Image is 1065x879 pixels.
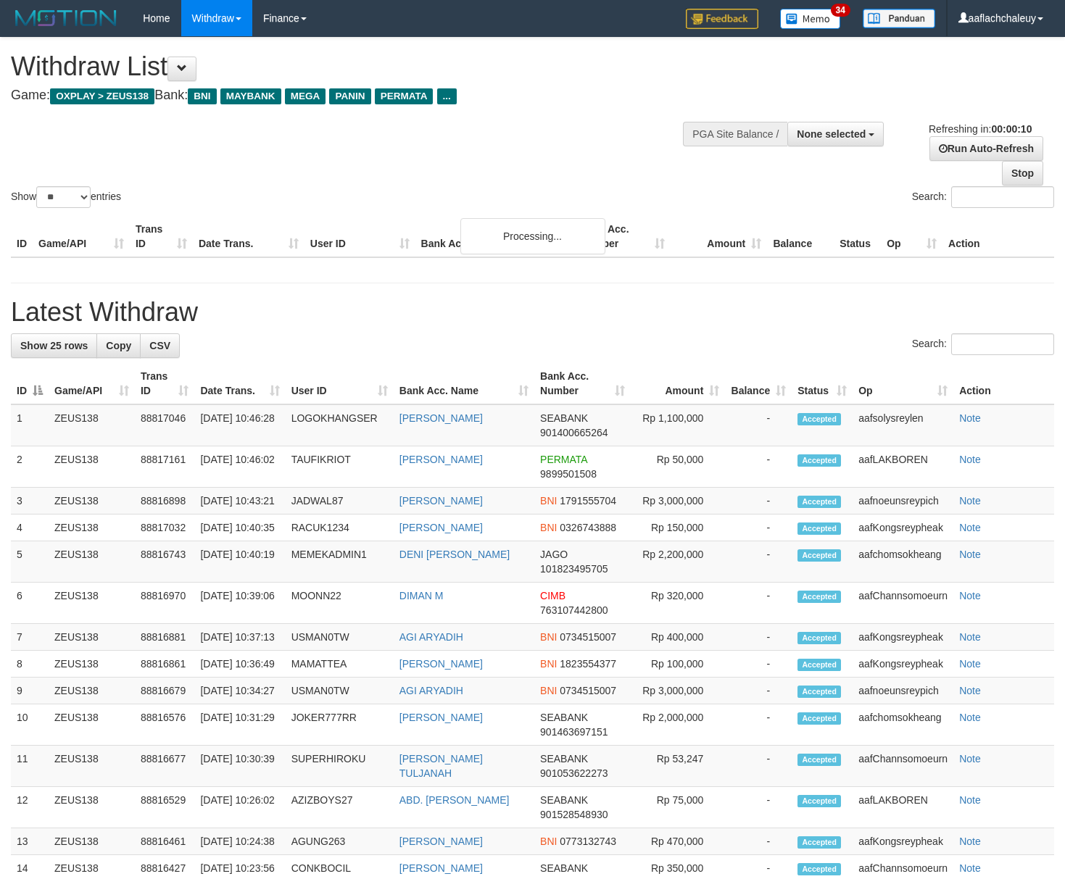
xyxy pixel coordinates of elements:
[11,515,49,541] td: 4
[11,678,49,704] td: 9
[194,541,285,583] td: [DATE] 10:40:19
[797,454,841,467] span: Accepted
[11,828,49,855] td: 13
[797,549,841,562] span: Accepted
[540,767,608,779] span: Copy 901053622273 to clipboard
[853,363,953,404] th: Op: activate to sort column ascending
[797,836,841,849] span: Accepted
[959,590,981,601] a: Note
[49,446,135,488] td: ZEUS138
[194,515,285,541] td: [DATE] 10:40:35
[11,583,49,624] td: 6
[11,787,49,828] td: 12
[194,828,285,855] td: [DATE] 10:24:38
[1002,161,1043,186] a: Stop
[20,340,88,351] span: Show 25 rows
[11,52,695,81] h1: Withdraw List
[399,631,463,643] a: AGI ARYADIH
[853,446,953,488] td: aafLAKBOREN
[399,794,510,806] a: ABD. [PERSON_NAME]
[540,495,557,507] span: BNI
[36,186,91,208] select: Showentries
[304,216,415,257] th: User ID
[560,658,616,670] span: Copy 1823554377 to clipboard
[853,787,953,828] td: aafLAKBOREN
[135,624,195,651] td: 88816881
[797,591,841,603] span: Accepted
[194,583,285,624] td: [DATE] 10:39:06
[797,795,841,807] span: Accepted
[631,363,725,404] th: Amount: activate to sort column ascending
[631,651,725,678] td: Rp 100,000
[286,828,394,855] td: AGUNG263
[96,333,141,358] a: Copy
[399,685,463,696] a: AGI ARYADIH
[194,704,285,746] td: [DATE] 10:31:29
[853,515,953,541] td: aafKongsreypheak
[49,583,135,624] td: ZEUS138
[797,128,866,140] span: None selected
[33,216,130,257] th: Game/API
[929,136,1043,161] a: Run Auto-Refresh
[220,88,281,104] span: MAYBANK
[194,746,285,787] td: [DATE] 10:30:39
[11,704,49,746] td: 10
[853,488,953,515] td: aafnoeunsreypich
[49,746,135,787] td: ZEUS138
[725,651,792,678] td: -
[942,216,1054,257] th: Action
[853,651,953,678] td: aafKongsreypheak
[797,659,841,671] span: Accepted
[194,363,285,404] th: Date Trans.: activate to sort column ascending
[540,726,608,738] span: Copy 901463697151 to clipboard
[951,186,1054,208] input: Search:
[725,541,792,583] td: -
[540,753,588,765] span: SEABANK
[725,678,792,704] td: -
[725,488,792,515] td: -
[959,454,981,465] a: Note
[725,787,792,828] td: -
[959,522,981,533] a: Note
[725,515,792,541] td: -
[853,704,953,746] td: aafchomsokheang
[286,651,394,678] td: MAMATTEA
[49,678,135,704] td: ZEUS138
[560,685,616,696] span: Copy 0734515007 to clipboard
[959,412,981,424] a: Note
[50,88,154,104] span: OXPLAY > ZEUS138
[959,495,981,507] a: Note
[193,216,304,257] th: Date Trans.
[540,631,557,643] span: BNI
[130,216,193,257] th: Trans ID
[11,404,49,446] td: 1
[797,863,841,875] span: Accepted
[135,651,195,678] td: 88816861
[797,754,841,766] span: Accepted
[540,712,588,723] span: SEABANK
[797,686,841,698] span: Accepted
[797,632,841,644] span: Accepted
[797,413,841,425] span: Accepted
[399,590,444,601] a: DIMAN M
[540,604,608,616] span: Copy 763107442800 to clipboard
[399,658,483,670] a: [PERSON_NAME]
[399,522,483,533] a: [PERSON_NAME]
[631,746,725,787] td: Rp 53,247
[135,746,195,787] td: 88816677
[135,828,195,855] td: 88816461
[399,712,483,723] a: [PERSON_NAME]
[135,704,195,746] td: 88816576
[631,624,725,651] td: Rp 400,000
[534,363,631,404] th: Bank Acc. Number: activate to sort column ascending
[631,515,725,541] td: Rp 150,000
[49,515,135,541] td: ZEUS138
[286,446,394,488] td: TAUFIKRIOT
[329,88,370,104] span: PANIN
[399,753,483,779] a: [PERSON_NAME] TULJANAH
[286,515,394,541] td: RACUK1234
[135,583,195,624] td: 88816970
[853,541,953,583] td: aafchomsokheang
[831,4,850,17] span: 34
[399,549,510,560] a: DENI [PERSON_NAME]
